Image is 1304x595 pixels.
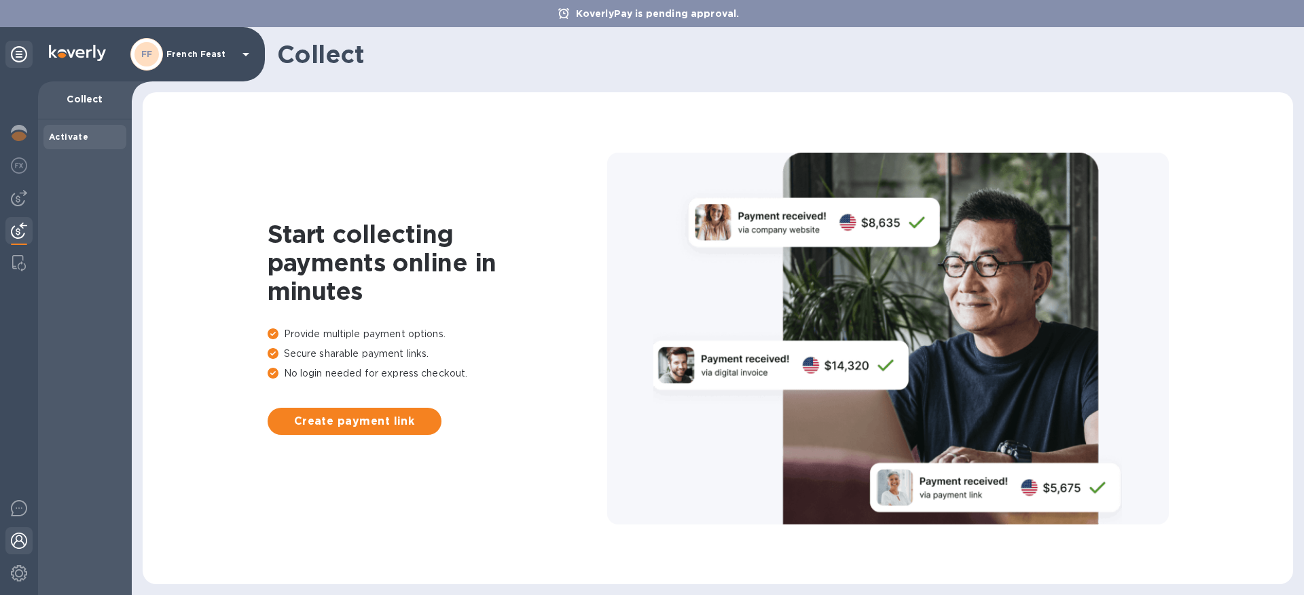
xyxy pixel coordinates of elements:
[166,50,234,59] p: French Feast
[49,45,106,61] img: Logo
[141,49,153,59] b: FF
[268,220,607,305] h1: Start collecting payments online in minutes
[5,41,33,68] div: Unpin categories
[11,157,27,174] img: Foreign exchange
[49,132,88,142] b: Activate
[268,366,607,381] p: No login needed for express checkout.
[268,408,441,435] button: Create payment link
[277,40,1282,69] h1: Collect
[49,92,121,106] p: Collect
[268,327,607,341] p: Provide multiple payment options.
[268,347,607,361] p: Secure sharable payment links.
[569,7,746,20] p: KoverlyPay is pending approval.
[278,413,431,429] span: Create payment link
